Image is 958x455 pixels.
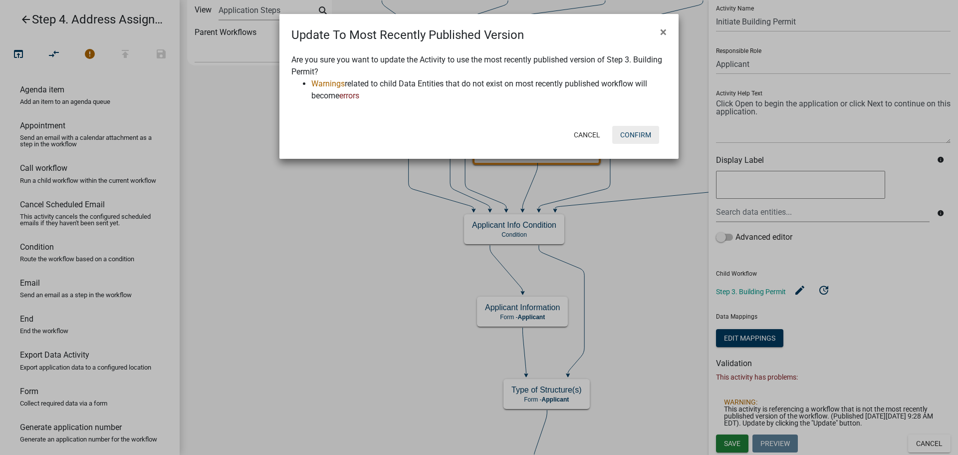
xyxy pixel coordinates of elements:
[612,126,659,144] button: Confirm
[311,78,667,102] li: related to child Data Entities that do not exist on most recently published workflow will become
[311,79,345,88] span: Warnings
[660,25,667,39] span: ×
[291,54,667,102] div: Are you sure you want to update the Activity to use the most recently published version of Step 3...
[566,126,608,144] button: Cancel
[339,91,359,100] span: errors
[291,26,524,44] h4: Update To Most Recently Published Version
[652,18,675,46] button: Close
